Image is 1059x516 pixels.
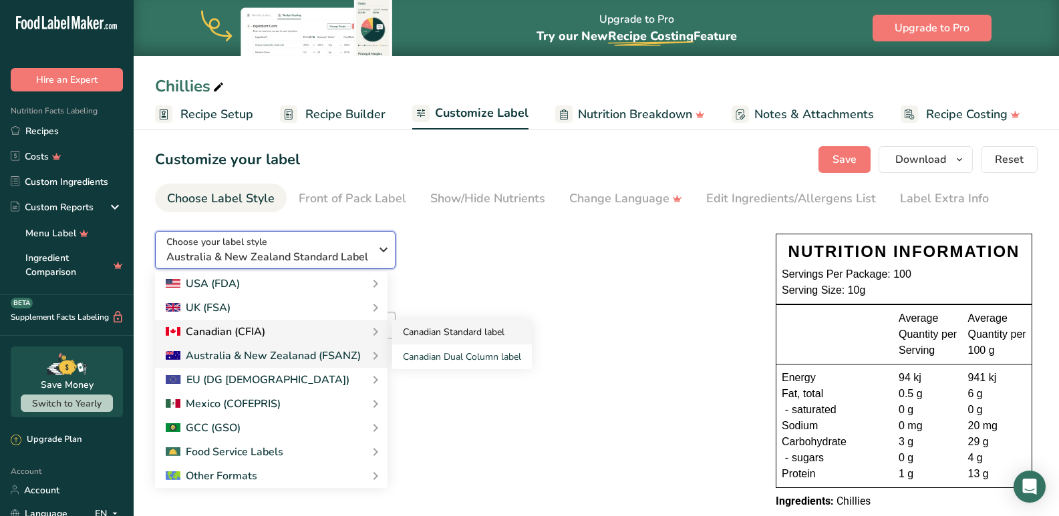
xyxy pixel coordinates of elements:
a: Customize Label [412,98,528,130]
div: Change Language [569,190,682,208]
span: Try our New Feature [537,28,737,44]
span: Carbohydrate [782,434,847,450]
div: Other Formats [166,468,257,484]
div: 0 g [899,402,957,418]
div: 4 g [968,450,1027,466]
span: Download [895,152,946,168]
div: Servings Per Package: 100 [782,266,1026,282]
div: 29 g [968,434,1027,450]
div: Chillies [155,74,226,98]
div: 3 g [899,434,957,450]
span: Upgrade to Pro [895,20,969,36]
div: 0 g [899,450,957,466]
div: Serving Size: 10g [782,282,1026,298]
div: Average Quantity per Serving [899,310,957,358]
div: USA (FDA) [166,276,240,292]
button: Switch to Yearly [21,395,113,412]
a: Recipe Costing [901,99,1020,130]
div: Custom Reports [11,200,94,214]
div: 13 g [968,466,1027,482]
div: 6 g [968,386,1027,402]
span: Customize Label [435,104,528,122]
div: - [782,450,792,466]
div: BETA [11,298,33,308]
div: Save Money [41,378,94,392]
span: Sodium [782,418,818,434]
span: Recipe Builder [305,105,386,123]
div: 0.5 g [899,386,957,402]
div: - [782,402,792,418]
div: Upgrade Plan [11,433,82,447]
span: Choose your label style [166,235,267,249]
div: Canadian (CFIA) [166,324,265,340]
span: Notes & Attachments [754,105,874,123]
button: Download [879,146,973,173]
a: Canadian Dual Column label [392,344,532,369]
div: 1 g [899,466,957,482]
div: Mexico (COFEPRIS) [166,396,281,412]
a: Notes & Attachments [732,99,874,130]
div: GCC (GSO) [166,420,241,436]
span: Recipe Costing [608,28,694,44]
a: Canadian Standard label [392,320,532,344]
button: Hire an Expert [11,68,123,91]
span: Chillies [837,495,871,507]
div: Front of Pack Label [299,190,406,208]
div: 0 g [968,402,1027,418]
div: EU (DG [DEMOGRAPHIC_DATA]) [166,372,349,388]
div: Label Extra Info [900,190,989,208]
button: Reset [981,146,1038,173]
span: Reset [995,152,1024,168]
span: Fat, total [782,386,823,402]
span: Recipe Setup [180,105,253,123]
button: Save [818,146,871,173]
div: Choose Label Style [167,190,275,208]
div: Australia & New Zealanad (FSANZ) [166,348,361,364]
img: 2Q== [166,423,180,433]
a: Recipe Setup [155,99,253,130]
div: Edit Ingredients/Allergens List [706,190,876,208]
span: Switch to Yearly [32,397,102,410]
span: Energy [782,370,816,386]
div: Open Intercom Messenger [1014,471,1046,503]
div: Food Service Labels [166,444,283,460]
div: 941 kj [968,370,1027,386]
div: 94 kj [899,370,957,386]
a: Nutrition Breakdown [555,99,705,130]
a: Recipe Builder [280,99,386,130]
div: Show/Hide Nutrients [430,190,545,208]
span: Nutrition Breakdown [578,105,692,123]
span: Ingredients: [776,495,834,507]
button: Upgrade to Pro [873,15,992,41]
span: Recipe Costing [926,105,1008,123]
h1: Customize your label [155,149,300,171]
div: 0 mg [899,418,957,434]
div: 20 mg [968,418,1027,434]
span: sugars [792,450,824,466]
button: Choose your label style Australia & New Zealand Standard Label [155,231,396,269]
span: saturated [792,402,837,418]
div: Average Quantity per 100 g [968,310,1027,358]
div: UK (FSA) [166,300,231,316]
div: NUTRITION INFORMATION [782,240,1026,264]
span: Protein [782,466,816,482]
div: Upgrade to Pro [537,1,737,56]
span: Australia & New Zealand Standard Label [166,249,370,265]
span: Save [833,152,857,168]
